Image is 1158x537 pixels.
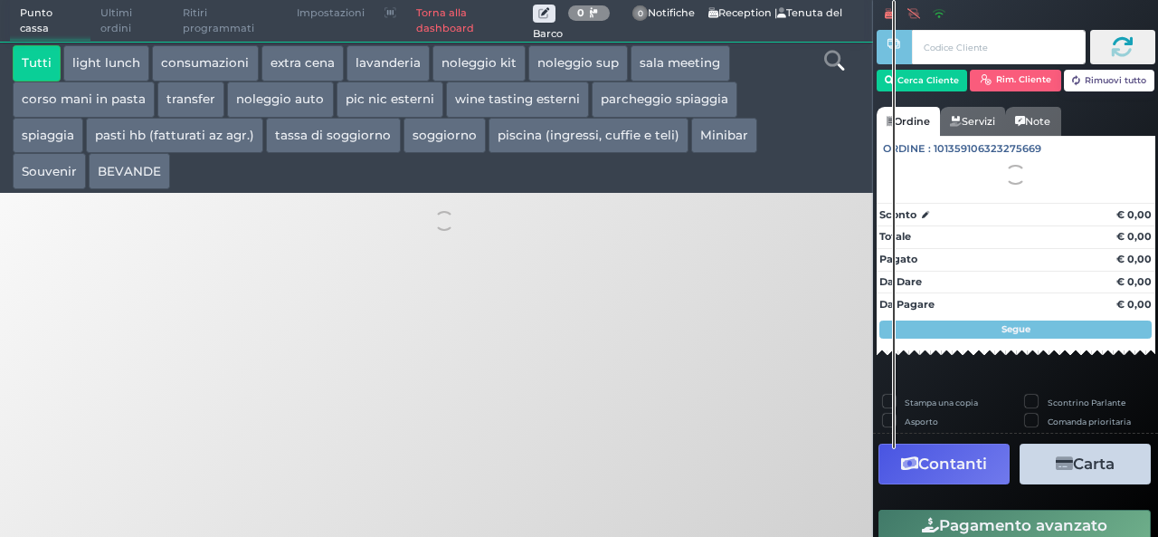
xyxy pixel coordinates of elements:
button: Rim. Cliente [970,70,1061,91]
button: piscina (ingressi, cuffie e teli) [489,118,688,154]
label: Scontrino Parlante [1048,397,1125,408]
a: Note [1005,107,1060,136]
input: Codice Cliente [912,30,1085,64]
button: wine tasting esterni [446,82,589,118]
a: Ordine [877,107,940,136]
label: Stampa una copia [905,397,978,408]
button: Souvenir [13,153,86,189]
button: BEVANDE [89,153,170,189]
strong: € 0,00 [1116,298,1152,311]
button: parcheggio spiaggia [592,82,737,118]
button: lavanderia [346,45,430,82]
button: Rimuovi tutto [1064,70,1155,91]
strong: Segue [1001,323,1030,335]
button: noleggio sup [528,45,628,82]
button: Tutti [13,45,61,82]
button: consumazioni [152,45,258,82]
strong: Sconto [879,207,916,223]
button: tassa di soggiorno [266,118,400,154]
strong: Totale [879,230,911,243]
button: noleggio kit [432,45,526,82]
span: 101359106323275669 [934,141,1041,157]
span: 0 [632,5,649,22]
button: Minibar [691,118,757,154]
button: transfer [157,82,224,118]
a: Servizi [940,107,1005,136]
span: Impostazioni [287,1,375,26]
span: Ultimi ordini [90,1,173,42]
button: soggiorno [403,118,486,154]
button: noleggio auto [227,82,333,118]
button: pic nic esterni [337,82,443,118]
button: pasti hb (fatturati az agr.) [86,118,263,154]
span: Ritiri programmati [173,1,287,42]
button: sala meeting [631,45,729,82]
strong: € 0,00 [1116,208,1152,221]
button: Carta [1020,444,1151,484]
label: Comanda prioritaria [1048,416,1131,427]
b: 0 [577,6,584,19]
strong: Da Pagare [879,298,935,311]
button: light lunch [63,45,149,82]
strong: € 0,00 [1116,275,1152,288]
button: Contanti [878,444,1010,484]
a: Torna alla dashboard [406,1,532,42]
span: Ordine : [883,141,931,157]
button: extra cena [261,45,344,82]
button: spiaggia [13,118,83,154]
button: corso mani in pasta [13,82,155,118]
label: Asporto [905,416,938,427]
strong: € 0,00 [1116,230,1152,243]
button: Cerca Cliente [877,70,968,91]
strong: € 0,00 [1116,253,1152,265]
strong: Da Dare [879,275,922,288]
span: Punto cassa [10,1,91,42]
strong: Pagato [879,253,917,265]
